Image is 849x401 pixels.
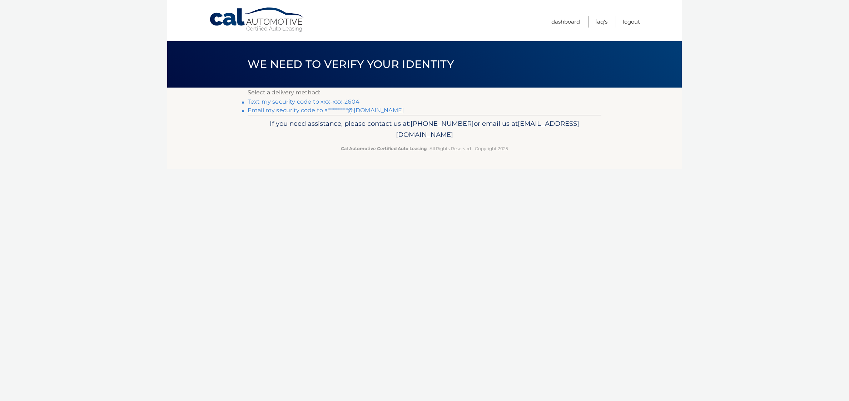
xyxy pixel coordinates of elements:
[595,16,607,28] a: FAQ's
[248,107,404,114] a: Email my security code to a*********@[DOMAIN_NAME]
[248,88,601,98] p: Select a delivery method:
[248,98,359,105] a: Text my security code to xxx-xxx-2604
[623,16,640,28] a: Logout
[248,58,454,71] span: We need to verify your identity
[252,118,597,141] p: If you need assistance, please contact us at: or email us at
[209,7,306,33] a: Cal Automotive
[411,119,474,128] span: [PHONE_NUMBER]
[252,145,597,152] p: - All Rights Reserved - Copyright 2025
[341,146,427,151] strong: Cal Automotive Certified Auto Leasing
[551,16,580,28] a: Dashboard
